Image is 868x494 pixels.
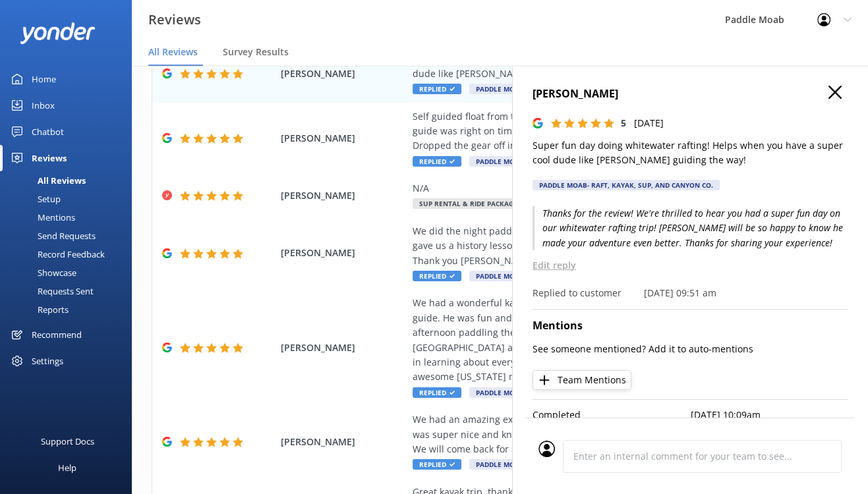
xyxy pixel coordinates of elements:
[32,66,56,92] div: Home
[413,109,759,153] div: Self guided float from take out beach to [GEOGRAPHIC_DATA]. Our chauffeur / guide was right on ti...
[32,145,67,171] div: Reviews
[413,387,461,398] span: Replied
[8,171,86,190] div: All Reviews
[469,459,656,470] span: Paddle Moab- Raft, Kayak, SUP, and Canyon Co.
[8,300,69,319] div: Reports
[533,206,848,250] p: Thanks for the review! We're thrilled to hear you had a super fun day on our whitewater rafting t...
[469,156,656,167] span: Paddle Moab- Raft, Kayak, SUP, and Canyon Co.
[533,258,848,273] p: Edit reply
[58,454,76,481] div: Help
[469,271,656,281] span: Paddle Moab- Raft, Kayak, SUP, and Canyon Co.
[8,171,132,190] a: All Reviews
[533,138,848,168] p: Super fun day doing whitewater rafting! Helps when you have a super cool dude like [PERSON_NAME] ...
[32,92,55,119] div: Inbox
[634,116,664,130] p: [DATE]
[8,208,132,227] a: Mentions
[413,198,524,209] span: SUP Rental & Ride Package
[413,412,759,456] div: We had an amazing experience. The landscape was breathtaking, our guide was super nice and knowle...
[533,370,631,390] button: Team Mentions
[148,45,198,59] span: All Reviews
[413,296,759,384] div: We had a wonderful kayaking experience with [PERSON_NAME] being our guide. He was fun and easy go...
[413,181,759,196] div: N/A
[413,156,461,167] span: Replied
[644,286,716,300] p: [DATE] 09:51 am
[281,67,406,81] span: [PERSON_NAME]
[32,348,63,374] div: Settings
[41,428,94,454] div: Support Docs
[8,245,105,263] div: Record Feedback
[413,224,759,268] div: We did the night paddle- highly recommended! Ask for [PERSON_NAME], he gave us a history lesson, ...
[8,190,132,208] a: Setup
[223,45,289,59] span: Survey Results
[8,263,132,282] a: Showcase
[281,131,406,146] span: [PERSON_NAME]
[8,282,132,300] a: Requests Sent
[533,286,622,300] p: Replied to customer
[533,317,848,335] h4: Mentions
[281,188,406,203] span: [PERSON_NAME]
[469,387,656,398] span: Paddle Moab- Raft, Kayak, SUP, and Canyon Co.
[8,300,132,319] a: Reports
[538,441,555,457] img: user_profile.svg
[148,9,201,30] h3: Reviews
[533,86,848,103] h4: [PERSON_NAME]
[20,22,96,44] img: yonder-white-logo.png
[413,271,461,281] span: Replied
[8,282,94,300] div: Requests Sent
[469,84,656,94] span: Paddle Moab- Raft, Kayak, SUP, and Canyon Co.
[8,208,75,227] div: Mentions
[828,86,842,100] button: Close
[281,246,406,260] span: [PERSON_NAME]
[281,435,406,449] span: [PERSON_NAME]
[533,342,848,356] p: See someone mentioned? Add it to auto-mentions
[8,263,76,282] div: Showcase
[32,119,64,145] div: Chatbot
[533,408,691,422] p: Completed
[533,180,720,190] div: Paddle Moab- Raft, Kayak, SUP, and Canyon Co.
[8,227,132,245] a: Send Requests
[413,84,461,94] span: Replied
[413,459,461,470] span: Replied
[32,321,82,348] div: Recommend
[281,341,406,355] span: [PERSON_NAME]
[691,408,849,422] p: [DATE] 10:09am
[8,227,96,245] div: Send Requests
[8,245,132,263] a: Record Feedback
[621,117,626,129] span: 5
[8,190,61,208] div: Setup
